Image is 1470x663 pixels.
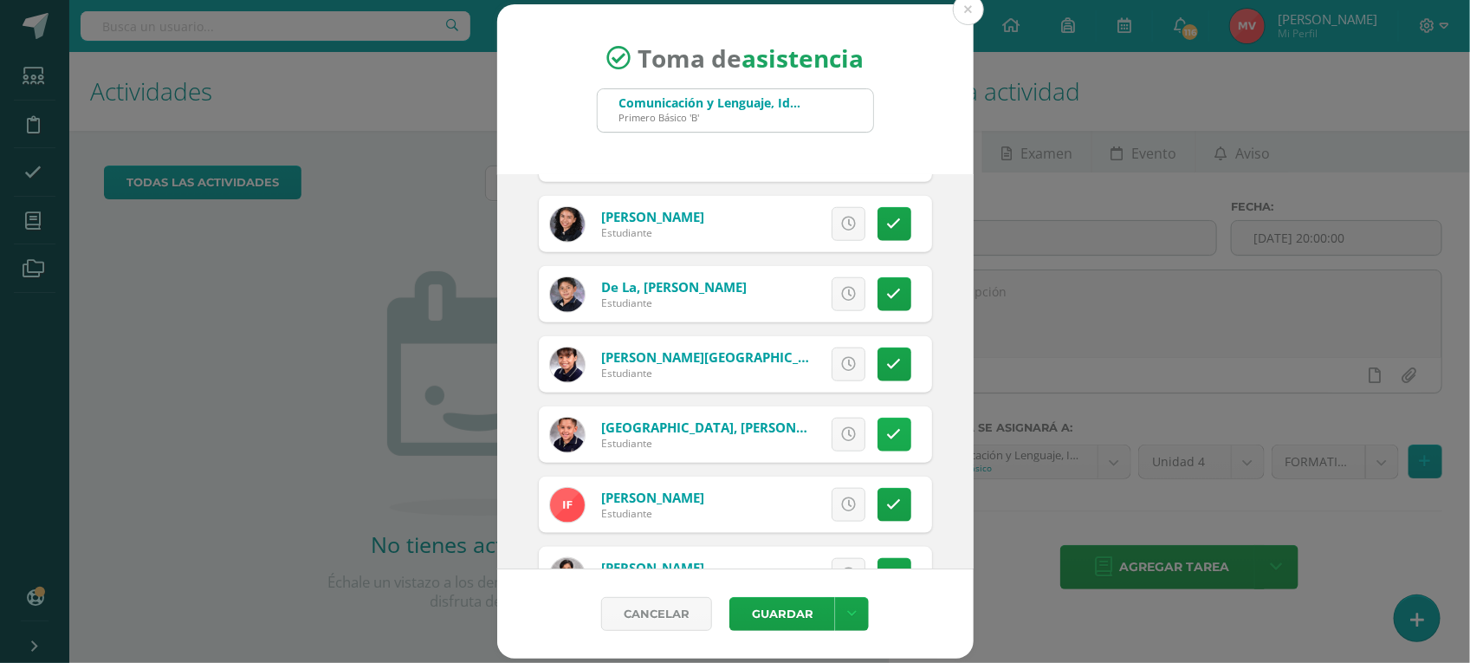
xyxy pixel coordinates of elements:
div: Estudiante [601,296,747,310]
a: Cancelar [601,597,712,631]
div: Estudiante [601,225,704,240]
a: de la, [PERSON_NAME] [601,278,747,296]
a: [PERSON_NAME][GEOGRAPHIC_DATA] [601,348,837,366]
img: 588dd02ecf68e32a6304e206e52d86f6.png [550,207,585,242]
img: b2b169ab0c02f45f7f9e22505a1c9c2e.png [550,277,585,312]
img: e71ec97f0de81ac75895565fd2852a96.png [550,418,585,452]
a: [PERSON_NAME] [601,559,704,576]
img: 74ef051faed6353fdbe38890b3dbee90.png [550,488,585,523]
button: Guardar [729,597,835,631]
strong: asistencia [741,42,864,75]
a: [GEOGRAPHIC_DATA], [PERSON_NAME] [601,419,844,436]
div: Comunicación y Lenguaje, Idioma Español [619,94,801,111]
div: Estudiante [601,436,809,451]
a: [PERSON_NAME] [601,208,704,225]
a: [PERSON_NAME] [601,489,704,506]
div: Estudiante [601,366,809,380]
span: Toma de [638,42,864,75]
div: Primero Básico 'B' [619,111,801,124]
img: 47968ac08a8cc8eba14a1f47d05e4cfd.png [550,348,585,382]
img: cc79b89b699682455c45fe04f3854fe4.png [550,558,585,593]
div: Estudiante [601,506,704,521]
input: Busca un grado o sección aquí... [598,89,873,132]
